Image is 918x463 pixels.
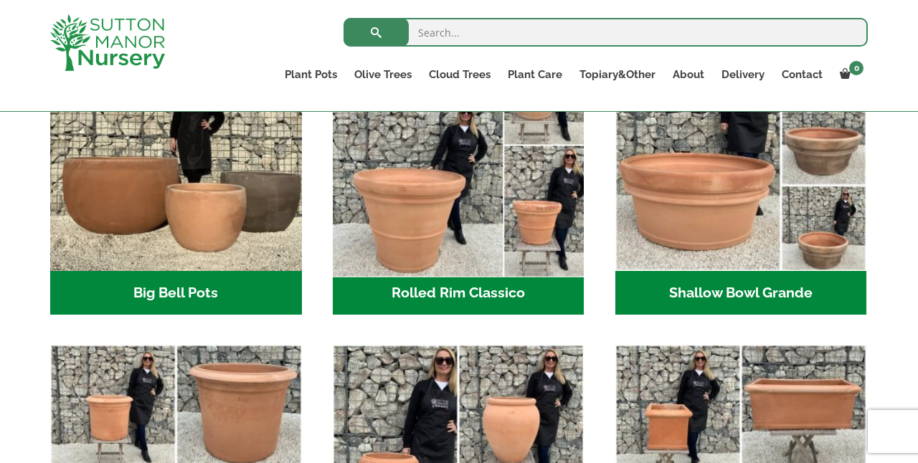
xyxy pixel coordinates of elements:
a: Visit product category Big Bell Pots [50,19,302,315]
a: Visit product category Rolled Rim Classico [333,19,585,315]
img: Rolled Rim Classico [326,13,590,277]
a: Visit product category Shallow Bowl Grande [615,19,867,315]
img: Shallow Bowl Grande [615,19,867,271]
a: Plant Care [499,65,571,85]
img: logo [50,14,165,71]
img: Big Bell Pots [50,19,302,271]
h2: Rolled Rim Classico [333,271,585,315]
h2: Big Bell Pots [50,271,302,315]
a: About [664,65,713,85]
span: 0 [849,61,863,75]
a: Delivery [713,65,773,85]
a: 0 [831,65,868,85]
h2: Shallow Bowl Grande [615,271,867,315]
a: Contact [773,65,831,85]
a: Cloud Trees [420,65,499,85]
a: Olive Trees [346,65,420,85]
a: Plant Pots [276,65,346,85]
input: Search... [344,18,868,47]
a: Topiary&Other [571,65,664,85]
